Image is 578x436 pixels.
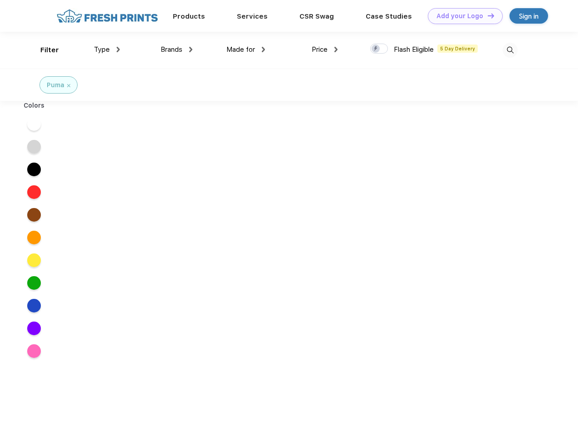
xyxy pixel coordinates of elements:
[509,8,548,24] a: Sign in
[299,12,334,20] a: CSR Swag
[488,13,494,18] img: DT
[54,8,161,24] img: fo%20logo%202.webp
[173,12,205,20] a: Products
[436,12,483,20] div: Add your Logo
[117,47,120,52] img: dropdown.png
[503,43,518,58] img: desktop_search.svg
[40,45,59,55] div: Filter
[67,84,70,87] img: filter_cancel.svg
[312,45,328,54] span: Price
[394,45,434,54] span: Flash Eligible
[47,80,64,90] div: Puma
[226,45,255,54] span: Made for
[94,45,110,54] span: Type
[334,47,338,52] img: dropdown.png
[161,45,182,54] span: Brands
[237,12,268,20] a: Services
[519,11,539,21] div: Sign in
[189,47,192,52] img: dropdown.png
[17,101,52,110] div: Colors
[262,47,265,52] img: dropdown.png
[437,45,478,53] span: 5 Day Delivery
